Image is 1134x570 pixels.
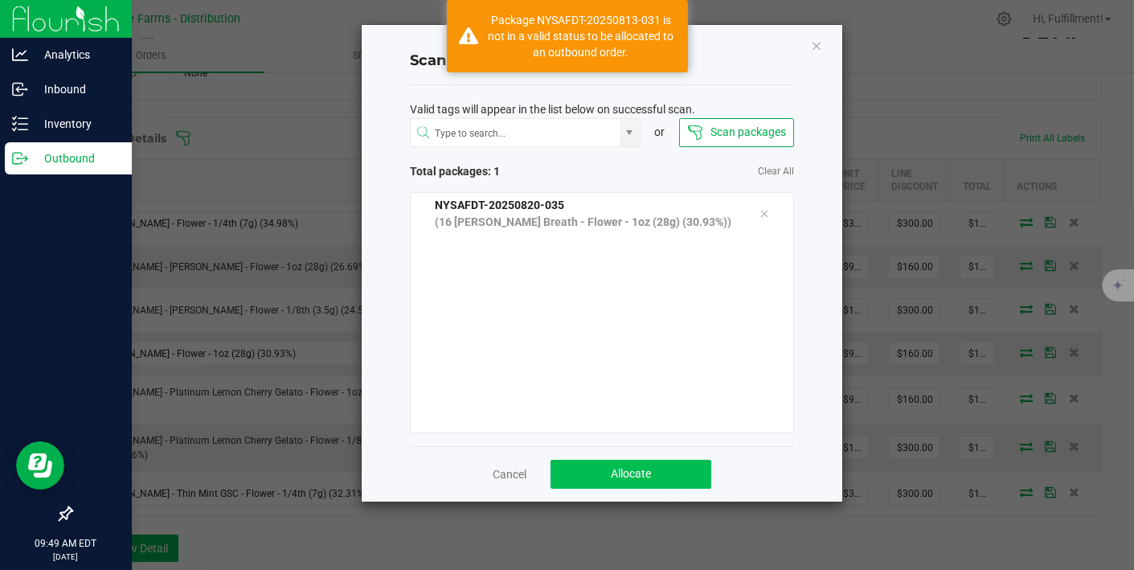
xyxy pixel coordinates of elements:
[410,101,695,118] span: Valid tags will appear in the list below on successful scan.
[16,441,64,490] iframe: Resource center
[487,12,676,60] div: Package NYSAFDT-20250813-031 is not in a valid status to be allocated to an outbound order.
[12,47,28,63] inline-svg: Analytics
[12,81,28,97] inline-svg: Inbound
[411,119,620,148] input: NO DATA FOUND
[679,118,794,147] button: Scan packages
[12,116,28,132] inline-svg: Inventory
[493,466,526,482] a: Cancel
[12,150,28,166] inline-svg: Outbound
[435,214,735,231] p: (16 [PERSON_NAME] Breath - Flower - 1oz (28g) (30.93%))
[28,114,125,133] p: Inventory
[7,536,125,551] p: 09:49 AM EDT
[747,204,781,223] div: Remove tag
[7,551,125,563] p: [DATE]
[641,124,679,141] div: or
[758,165,794,178] a: Clear All
[410,51,794,72] h4: Scan Packages to Allocate
[611,467,651,480] span: Allocate
[435,199,564,211] span: NYSAFDT-20250820-035
[811,35,822,55] button: Close
[28,149,125,168] p: Outbound
[410,163,602,180] span: Total packages: 1
[28,80,125,99] p: Inbound
[551,460,711,489] button: Allocate
[28,45,125,64] p: Analytics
